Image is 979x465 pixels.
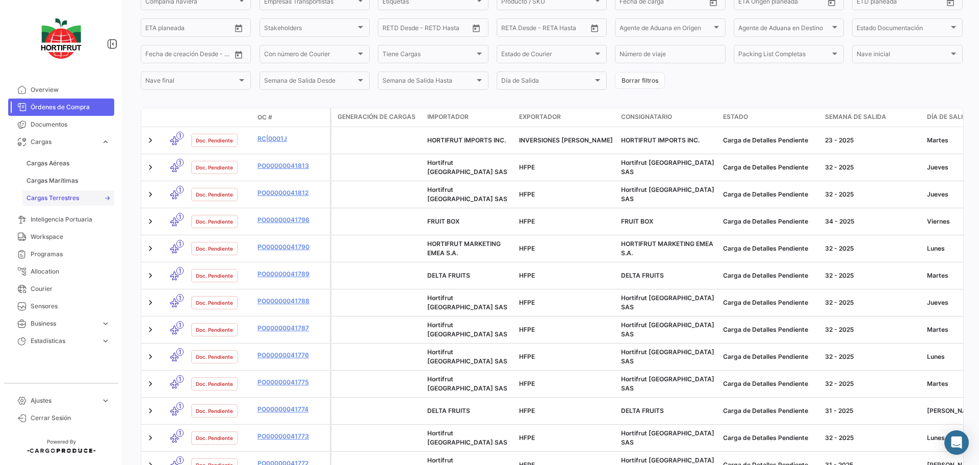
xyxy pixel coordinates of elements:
a: Cargas Marítimas [22,173,114,188]
span: Doc. Pendiente [196,407,233,415]
span: Stakeholders [264,26,356,33]
span: HFPE [519,163,535,171]
span: Hortifrut Colombia SAS [621,348,714,365]
span: Hortifrut Colombia SAS [621,294,714,311]
a: PO00000041788 [257,297,326,306]
span: HORTIFRUT MARKETING EMEA S.A. [427,240,501,257]
div: 32 - 2025 [825,244,919,253]
a: Expand/Collapse Row [145,298,156,308]
span: Hortifrut Colombia SAS [427,348,507,365]
span: Con número de Courier [264,52,356,59]
span: Doc. Pendiente [196,136,233,144]
div: 31 - 2025 [825,406,919,415]
div: 32 - 2025 [825,271,919,280]
span: HFPE [519,217,535,225]
div: 32 - 2025 [825,352,919,361]
div: 32 - 2025 [825,433,919,443]
span: HFPE [519,299,535,306]
a: Expand/Collapse Row [145,189,156,200]
a: Inteligencia Portuaria [8,211,114,228]
a: Workspace [8,228,114,246]
span: Documentos [31,120,110,129]
span: Hortifrut Colombia SAS [621,159,714,176]
datatable-header-cell: Consignatario [617,108,719,127]
span: HORTIFRUT MARKETING EMEA S.A. [621,240,713,257]
span: Generación de cargas [338,112,416,121]
span: Día de Salida [927,112,972,121]
span: expand_more [101,336,110,346]
span: Overview [31,85,110,94]
span: Agente de Aduana en Origen [620,26,711,33]
a: PO00000041790 [257,242,326,252]
span: Doc. Pendiente [196,244,233,253]
datatable-header-cell: Estado Doc. [187,113,253,121]
span: Doc. Pendiente [196,272,233,280]
span: Business [31,319,97,328]
a: Expand/Collapse Row [145,135,156,145]
span: 1 [176,348,184,356]
div: Carga de Detalles Pendiente [723,271,817,280]
span: 1 [176,456,184,464]
span: FRUIT BOX [621,217,653,225]
span: HFPE [519,380,535,387]
div: 32 - 2025 [825,298,919,307]
div: 32 - 2025 [825,379,919,388]
a: PO00000041789 [257,270,326,279]
a: Órdenes de Compra [8,99,114,116]
a: PO00000041774 [257,405,326,414]
datatable-header-cell: OC # [253,109,330,126]
span: Hortifrut Colombia SAS [427,429,507,446]
a: Overview [8,81,114,99]
a: PO00000041776 [257,351,326,360]
span: Hortifrut Colombia SAS [621,186,714,203]
div: Carga de Detalles Pendiente [723,136,817,145]
span: Programas [31,250,110,259]
input: Hasta [527,26,568,33]
button: Open calendar [231,47,246,62]
input: Hasta [171,52,212,59]
span: Estado de Courier [501,52,593,59]
div: Carga de Detalles Pendiente [723,217,817,226]
span: Doc. Pendiente [196,299,233,307]
span: Hortifrut Colombia SAS [621,321,714,338]
span: Nave inicial [857,52,948,59]
span: Estado [723,112,748,121]
span: Hortifrut Colombia SAS [427,159,507,176]
a: Expand/Collapse Row [145,162,156,173]
span: Hortifrut Colombia SAS [427,294,507,311]
a: Courier [8,280,114,298]
a: Documentos [8,116,114,133]
span: Doc. Pendiente [196,217,233,226]
span: Doc. Pendiente [196,434,233,442]
span: Semana de Salida Desde [264,79,356,86]
span: 1 [176,213,184,221]
span: HFPE [519,434,535,442]
span: 1 [176,159,184,166]
span: HFPE [519,326,535,333]
span: Exportador [519,112,561,121]
button: Open calendar [231,20,246,36]
span: DELTA FRUITS [427,407,470,414]
a: PO00000041773 [257,432,326,441]
a: Expand/Collapse Row [145,352,156,362]
span: Cargas [31,137,97,146]
datatable-header-cell: Modo de Transporte [162,113,187,121]
div: Carga de Detalles Pendiente [723,163,817,172]
a: PO00000041813 [257,161,326,170]
span: DELTA FRUITS [427,272,470,279]
a: Programas [8,246,114,263]
span: Semana de Salida Hasta [382,79,474,86]
datatable-header-cell: Estado [719,108,821,127]
a: Expand/Collapse Row [145,433,156,443]
div: Abrir Intercom Messenger [944,430,969,455]
a: Allocation [8,263,114,280]
datatable-header-cell: Exportador [515,108,617,127]
a: Cargas Terrestres [22,190,114,206]
span: Cerrar Sesión [31,413,110,423]
a: PO00000041775 [257,378,326,387]
span: Agente de Aduana en Destino [738,26,830,33]
div: Carga de Detalles Pendiente [723,325,817,334]
div: Carga de Detalles Pendiente [723,379,817,388]
div: Carga de Detalles Pendiente [723,406,817,415]
span: Packing List Completas [738,52,830,59]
